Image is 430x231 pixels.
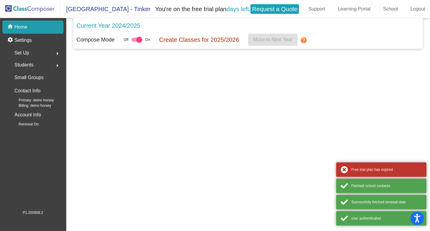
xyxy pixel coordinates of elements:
[124,37,128,42] span: Off
[406,4,430,14] a: Logout
[378,4,403,14] a: School
[14,49,29,57] span: Set Up
[351,199,422,205] div: Successfully fetched renewal date
[14,37,32,44] p: Settings
[145,37,150,42] span: On
[226,6,249,12] span: days left
[9,103,51,108] span: Billing: demo horsey
[9,122,39,127] span: Renewal On:
[54,50,61,57] mat-icon: arrow_right
[333,4,376,14] a: Learning Portal
[250,4,299,14] a: Request a Quote
[54,62,61,69] mat-icon: arrow_right
[7,37,14,44] mat-icon: settings
[14,61,33,69] span: Students
[304,4,330,14] a: Support
[9,97,54,103] span: Primary: demo horsey
[300,37,307,44] mat-icon: help
[159,35,239,44] p: Create Classes for 2025/2026
[14,111,41,119] p: Account Info
[14,87,40,95] p: Contact Info
[76,21,140,30] p: Current Year 2024/2025
[152,3,302,15] span: You're on the free trial plan .
[7,23,14,31] mat-icon: home
[76,36,115,44] p: Compose Mode
[351,216,422,221] div: user authenticated
[60,4,150,14] span: [GEOGRAPHIC_DATA] - Tinker
[253,37,293,42] span: Move to Next Year
[14,23,27,31] p: Home
[248,34,298,46] button: Move to Next Year
[351,183,422,189] div: Fetched school contacts
[14,73,44,82] p: Small Groups
[351,167,422,172] div: Free trial plan has expired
